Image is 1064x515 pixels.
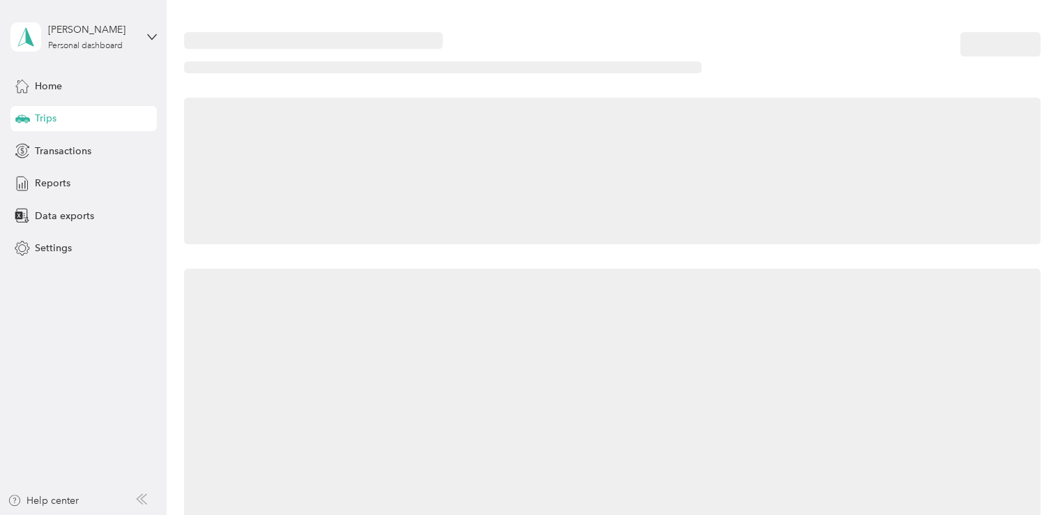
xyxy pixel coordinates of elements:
[8,493,79,508] button: Help center
[35,241,72,255] span: Settings
[48,22,135,37] div: [PERSON_NAME]
[986,437,1064,515] iframe: Everlance-gr Chat Button Frame
[35,144,91,158] span: Transactions
[35,79,62,94] span: Home
[35,176,70,191] span: Reports
[48,42,123,50] div: Personal dashboard
[35,209,94,223] span: Data exports
[35,111,56,126] span: Trips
